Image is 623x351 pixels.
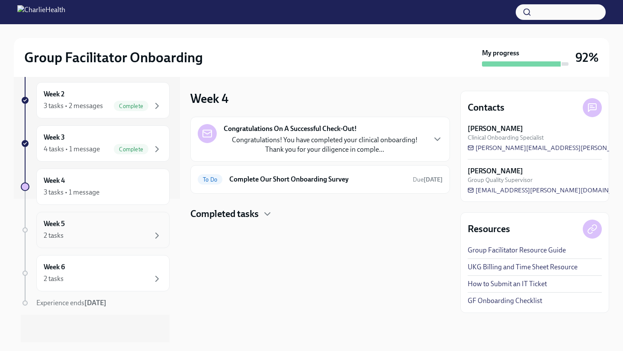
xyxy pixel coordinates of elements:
[44,144,100,154] div: 4 tasks • 1 message
[468,101,504,114] h4: Contacts
[21,212,170,248] a: Week 52 tasks
[224,135,425,154] p: Congratulations! You have completed your clinical onboarding! Thank you for your diligence in com...
[468,246,566,255] a: Group Facilitator Resource Guide
[482,48,519,58] strong: My progress
[198,176,222,183] span: To Do
[468,124,523,134] strong: [PERSON_NAME]
[44,101,103,111] div: 3 tasks • 2 messages
[468,134,544,142] span: Clinical Onboarding Specialist
[17,5,65,19] img: CharlieHealth
[24,49,203,66] h2: Group Facilitator Onboarding
[468,296,542,306] a: GF Onboarding Checklist
[44,133,65,142] h6: Week 3
[413,175,443,184] span: October 6th, 2025 10:00
[224,124,357,134] strong: Congratulations On A Successful Check-Out!
[468,166,523,176] strong: [PERSON_NAME]
[424,176,443,183] strong: [DATE]
[575,50,599,65] h3: 92%
[468,279,547,289] a: How to Submit an IT Ticket
[21,169,170,205] a: Week 43 tasks • 1 message
[44,231,64,240] div: 2 tasks
[44,89,64,99] h6: Week 2
[198,172,443,186] a: To DoComplete Our Short Onboarding SurveyDue[DATE]
[114,103,148,109] span: Complete
[44,176,65,185] h6: Week 4
[468,176,533,184] span: Group Quality Supervisor
[44,274,64,284] div: 2 tasks
[21,125,170,162] a: Week 34 tasks • 1 messageComplete
[36,299,106,307] span: Experience ends
[468,223,510,236] h4: Resources
[21,82,170,118] a: Week 23 tasks • 2 messagesComplete
[190,207,259,220] h4: Completed tasks
[190,207,450,220] div: Completed tasks
[468,262,578,272] a: UKG Billing and Time Sheet Resource
[21,255,170,291] a: Week 62 tasks
[84,299,106,307] strong: [DATE]
[413,176,443,183] span: Due
[229,175,406,184] h6: Complete Our Short Onboarding Survey
[44,219,65,229] h6: Week 5
[114,146,148,153] span: Complete
[44,262,65,272] h6: Week 6
[44,188,100,197] div: 3 tasks • 1 message
[190,91,228,106] h3: Week 4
